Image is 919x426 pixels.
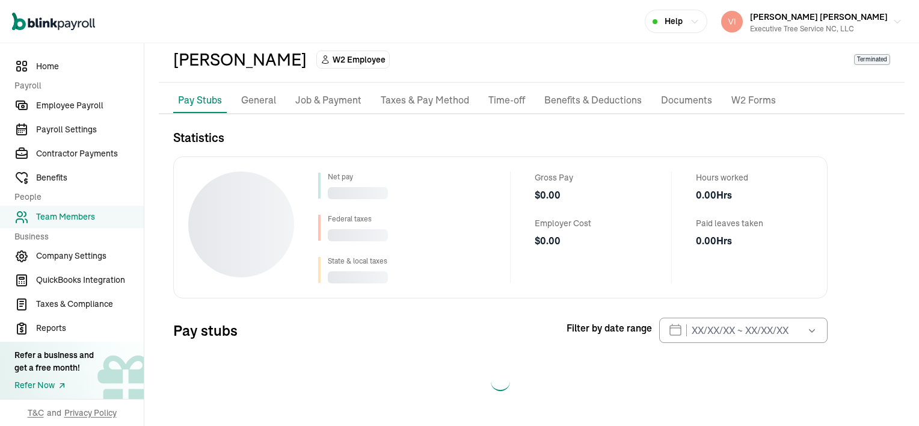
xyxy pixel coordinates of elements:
a: Refer Now [14,379,94,392]
div: Net pay [328,171,388,182]
span: $ 0.00 [535,188,591,203]
span: Reports [36,322,144,335]
div: Executive Tree Service NC, LLC [750,23,888,34]
span: Employer Cost [535,217,591,229]
span: Terminated [854,54,890,65]
span: [PERSON_NAME] [PERSON_NAME] [750,11,888,22]
span: Paid leaves taken [696,217,763,229]
button: [PERSON_NAME] [PERSON_NAME]Executive Tree Service NC, LLC [716,7,907,37]
div: Federal taxes [328,214,388,224]
span: Gross Pay [535,171,591,184]
span: Company Settings [36,250,144,262]
span: Payroll [14,79,137,92]
div: Refer a business and get a free month! [14,349,94,374]
span: Team Members [36,211,144,223]
p: Time-off [488,93,525,108]
span: Business [14,230,137,243]
span: Help [665,15,683,28]
h3: Pay stubs [173,321,238,340]
span: Hours worked [696,171,763,184]
span: Contractor Payments [36,147,144,160]
p: Documents [661,93,712,108]
p: General [241,93,276,108]
p: Benefits & Deductions [544,93,642,108]
button: Help [645,10,707,33]
div: State & local taxes [328,256,388,267]
nav: Global [12,4,95,39]
span: 0.00 Hrs [696,188,763,203]
span: People [14,191,137,203]
span: Filter by date range [567,321,652,335]
iframe: Chat Widget [859,368,919,426]
span: $ 0.00 [535,234,591,248]
p: Job & Payment [295,93,361,108]
span: Payroll Settings [36,123,144,136]
span: Home [36,60,144,73]
span: Privacy Policy [64,407,117,419]
input: XX/XX/XX ~ XX/XX/XX [659,318,828,343]
div: [PERSON_NAME] [173,47,307,72]
span: Employee Payroll [36,99,144,112]
span: Benefits [36,171,144,184]
span: Taxes & Compliance [36,298,144,310]
span: 0.00 Hrs [696,234,763,248]
p: Taxes & Pay Method [381,93,469,108]
p: Pay Stubs [178,93,222,107]
span: T&C [28,407,44,419]
span: QuickBooks Integration [36,274,144,286]
p: W2 Forms [731,93,776,108]
h3: Statistics [173,129,828,147]
span: W2 Employee [333,54,386,66]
